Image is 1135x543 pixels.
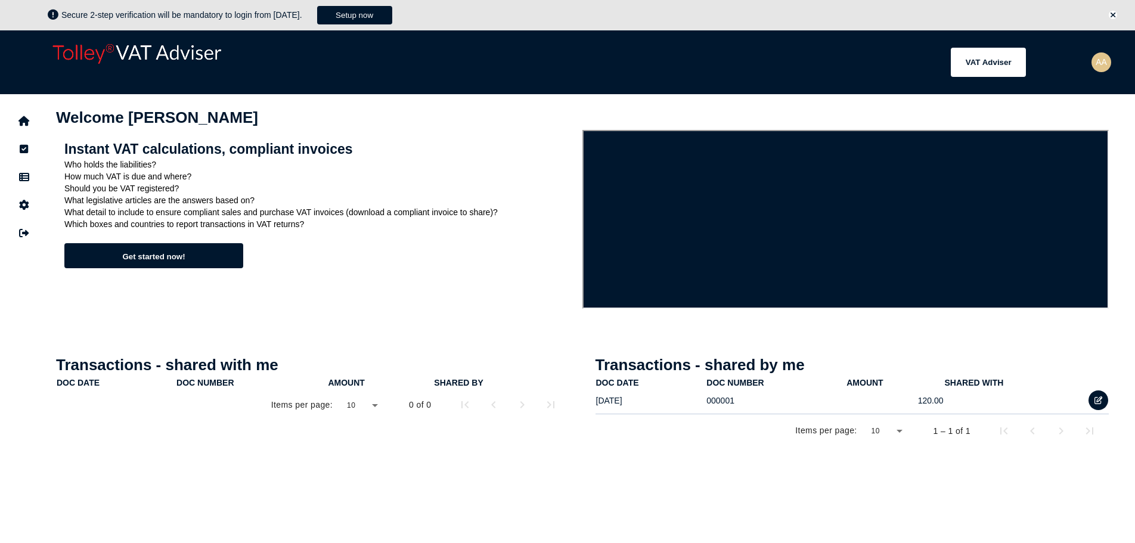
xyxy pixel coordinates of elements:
button: Hide message [1109,11,1117,19]
div: doc date [596,378,639,387]
div: 0 of 0 [409,399,431,411]
div: shared by [434,378,566,387]
p: Should you be VAT registered? [64,184,574,193]
button: Home [11,108,36,134]
menu: navigate products [260,48,1026,77]
div: 1 – 1 of 1 [934,425,970,437]
h1: Welcome [PERSON_NAME] [56,108,1109,127]
div: doc date [57,378,100,387]
div: doc number [706,378,845,387]
div: Amount [846,378,943,387]
div: shared with [945,378,1004,387]
div: doc number [176,378,327,387]
div: shared by [434,378,483,387]
h1: Transactions - shared by me [596,356,1109,374]
div: doc number [176,378,234,387]
div: Amount [328,378,433,387]
button: Get started now! [64,243,243,268]
div: doc date [57,378,175,387]
div: Profile settings [1091,52,1111,72]
div: Secure 2-step verification will be mandatory to login from [DATE]. [61,10,314,20]
button: Manage settings [11,193,36,218]
div: Amount [846,378,883,387]
div: Amount [328,378,364,387]
td: 000001 [706,388,846,412]
p: What detail to include to ensure compliant sales and purchase VAT invoices (download a compliant ... [64,207,574,217]
p: Which boxes and countries to report transactions in VAT returns? [64,219,574,229]
p: Who holds the liabilities? [64,160,574,169]
button: Setup now [317,6,392,24]
button: Data manager [11,165,36,190]
div: doc date [596,378,706,387]
button: Sign out [11,221,36,246]
i: Data manager [19,177,29,178]
div: Items per page: [795,424,857,436]
button: Tasks [11,136,36,162]
p: How much VAT is due and where? [64,172,574,181]
div: app logo [48,39,254,85]
h2: Instant VAT calculations, compliant invoices [64,141,574,157]
iframe: VAT Adviser intro [582,130,1109,309]
td: [DATE] [596,388,706,412]
h1: Transactions - shared with me [56,356,570,374]
p: What legislative articles are the answers based on? [64,196,574,205]
button: Shows a dropdown of VAT Advisor options [951,48,1026,77]
div: shared with [945,378,1087,387]
div: Items per page: [271,399,333,411]
td: 120.00 [846,388,944,412]
div: doc number [706,378,764,387]
button: Open shared transaction [1089,390,1108,410]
